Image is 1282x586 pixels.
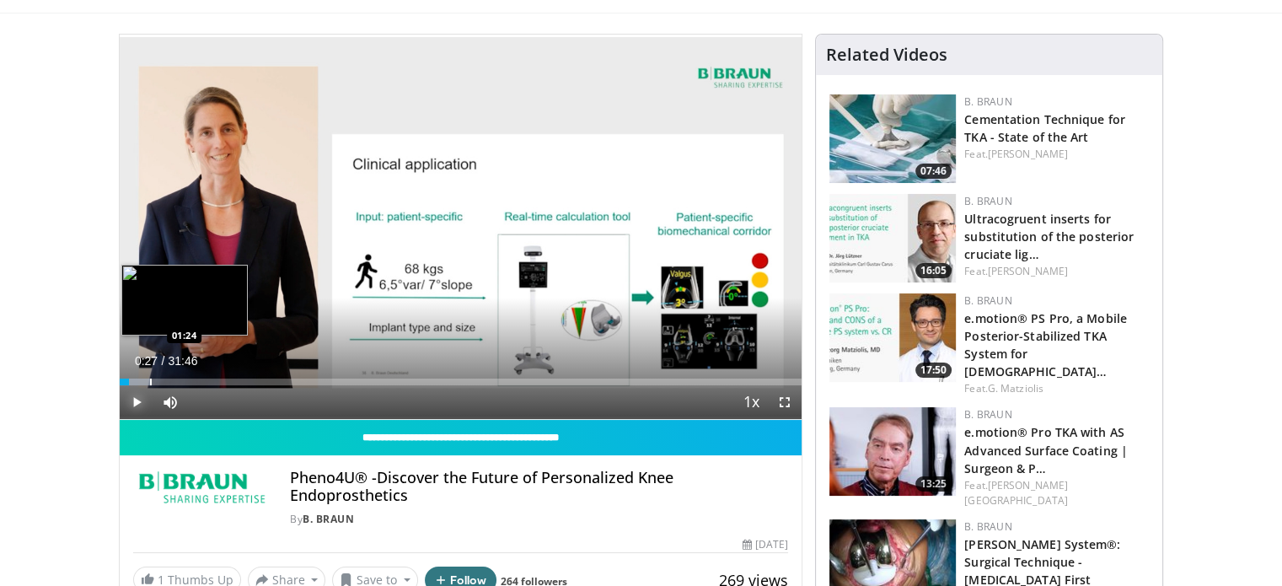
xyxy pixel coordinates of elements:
a: B. Braun [964,407,1011,422]
a: B. Braun [964,194,1011,208]
div: Progress Bar [120,379,802,385]
a: 13:25 [829,407,956,496]
span: 31:46 [168,354,197,368]
button: Fullscreen [768,385,802,419]
a: [PERSON_NAME] [988,264,1068,278]
a: B. Braun [964,293,1011,308]
a: [PERSON_NAME][GEOGRAPHIC_DATA] [964,478,1068,508]
button: Playback Rate [734,385,768,419]
a: e.motion® Pro TKA with AS Advanced Surface Coating | Surgeon & P… [964,424,1128,476]
span: 17:50 [915,363,952,378]
span: 13:25 [915,476,952,492]
div: Feat. [964,147,1149,162]
img: 736b5b8a-67fc-4bd0-84e2-6e087e871c91.jpg.150x105_q85_crop-smart_upscale.jpg [829,293,956,382]
a: 07:46 [829,94,956,183]
a: G. Matziolis [988,381,1043,395]
img: B. Braun [133,469,271,509]
a: Cementation Technique for TKA - State of the Art [964,111,1125,145]
h4: Pheno4U® -Discover the Future of Personalized Knee Endoprosthetics [290,469,788,505]
div: [DATE] [743,537,788,552]
span: / [162,354,165,368]
button: Play [120,385,153,419]
a: Ultracogruent inserts for substitution of the posterior cruciate lig… [964,211,1134,262]
a: B. Braun [964,94,1011,109]
img: dde44b06-5141-4670-b072-a706a16e8b8f.jpg.150x105_q85_crop-smart_upscale.jpg [829,94,956,183]
span: 16:05 [915,263,952,278]
a: B. Braun [964,519,1011,534]
div: Feat. [964,264,1149,279]
a: 17:50 [829,293,956,382]
a: 16:05 [829,194,956,282]
a: [PERSON_NAME] [988,147,1068,161]
video-js: Video Player [120,35,802,420]
img: a8b7e5a2-25ca-4276-8f35-b38cb9d0b86e.jpg.150x105_q85_crop-smart_upscale.jpg [829,194,956,282]
img: image.jpeg [121,265,248,336]
span: 0:27 [135,354,158,368]
a: e.motion® PS Pro, a Mobile Posterior-Stabilized TKA System for [DEMOGRAPHIC_DATA]… [964,310,1127,379]
div: Feat. [964,381,1149,396]
h4: Related Videos [826,45,947,65]
div: Feat. [964,478,1149,508]
img: f88d572f-65f3-408b-9f3b-ea9705faeea4.150x105_q85_crop-smart_upscale.jpg [829,407,956,496]
span: 07:46 [915,164,952,179]
div: By [290,512,788,527]
a: B. Braun [303,512,354,526]
button: Mute [153,385,187,419]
